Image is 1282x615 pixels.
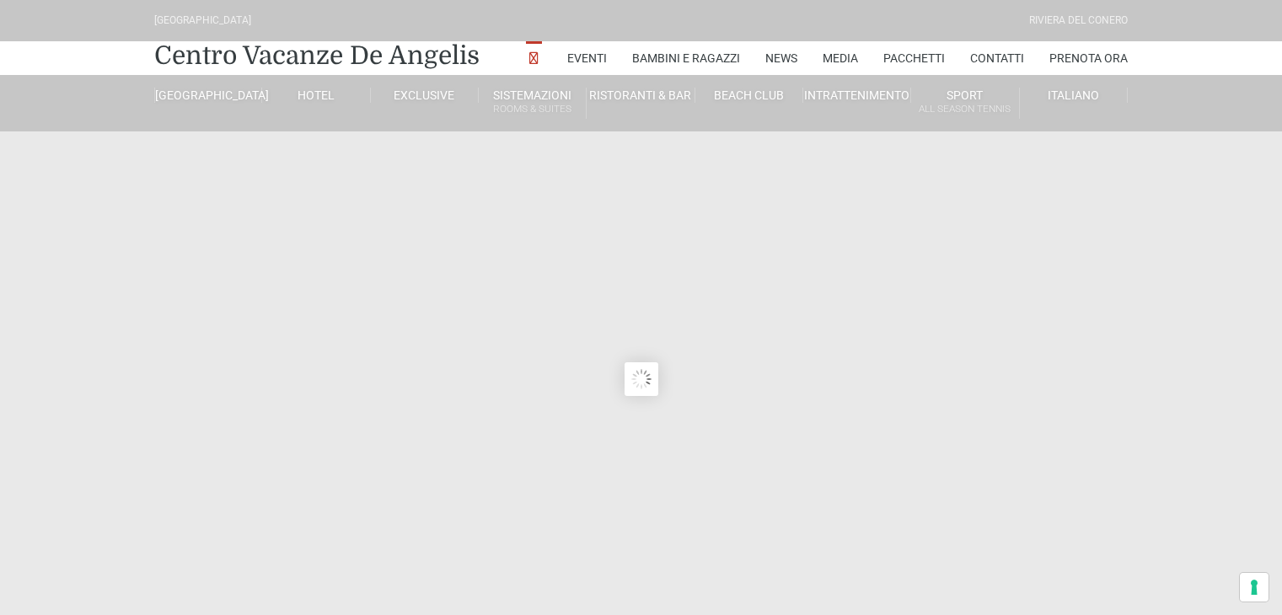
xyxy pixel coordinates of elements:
a: Italiano [1020,88,1128,103]
a: Media [823,41,858,75]
a: News [765,41,797,75]
a: Exclusive [371,88,479,103]
a: Beach Club [695,88,803,103]
div: Riviera Del Conero [1029,13,1128,29]
span: Italiano [1048,88,1099,102]
button: Le tue preferenze relative al consenso per le tecnologie di tracciamento [1240,573,1269,602]
div: [GEOGRAPHIC_DATA] [154,13,251,29]
a: Hotel [262,88,370,103]
a: Intrattenimento [803,88,911,103]
a: Contatti [970,41,1024,75]
a: SportAll Season Tennis [911,88,1019,119]
small: All Season Tennis [911,101,1018,117]
a: Pacchetti [883,41,945,75]
small: Rooms & Suites [479,101,586,117]
a: [GEOGRAPHIC_DATA] [154,88,262,103]
a: Ristoranti & Bar [587,88,695,103]
a: Bambini e Ragazzi [632,41,740,75]
a: Prenota Ora [1049,41,1128,75]
a: Centro Vacanze De Angelis [154,39,480,72]
a: SistemazioniRooms & Suites [479,88,587,119]
a: Eventi [567,41,607,75]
